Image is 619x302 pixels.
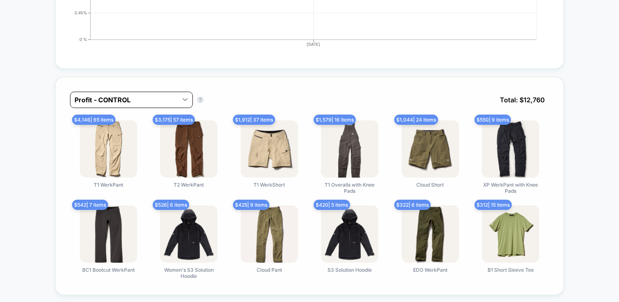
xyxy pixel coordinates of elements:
[394,200,431,210] span: $ 322 | 6 items
[72,115,115,125] span: $ 4,146 | 65 items
[307,42,320,47] tspan: [DATE]
[474,115,511,125] span: $ 550 | 9 items
[75,10,87,15] tspan: 0.45%
[158,267,219,280] span: Women's S3 Solution Hoodie
[72,200,108,210] span: $ 542 | 7 items
[94,182,123,195] span: T1 WerkPant
[402,120,459,178] img: Cloud Short
[488,267,534,280] span: B1 Short Sleeve Tee
[480,182,541,195] span: XP WerkPant with Knee Pads
[314,200,350,210] span: $ 420 | 5 items
[82,267,135,280] span: BC1 Bootcut WerkPant
[79,37,87,42] tspan: 0 %
[482,205,539,263] img: B1 Short Sleeve Tee
[160,120,217,178] img: T2 WerkPant
[319,182,380,195] span: T1 Overalls with Knee Pads
[153,115,195,125] span: $ 3,175 | 57 items
[233,115,275,125] span: $ 1,912 | 37 items
[328,267,372,280] span: S3 Solution Hoodie
[496,92,549,108] span: Total: $ 12,760
[474,200,512,210] span: $ 312 | 15 items
[253,182,285,195] span: T1 WerkShort
[321,205,378,263] img: S3 Solution Hoodie
[80,120,137,178] img: T1 WerkPant
[402,205,459,263] img: EDO WerkPant
[174,182,204,195] span: T2 WerkPant
[482,120,539,178] img: XP WerkPant with Knee Pads
[413,267,447,280] span: EDO WerkPant
[241,205,298,263] img: Cloud Pant
[241,120,298,178] img: T1 WerkShort
[160,205,217,263] img: Women's S3 Solution Hoodie
[80,205,137,263] img: BC1 Bootcut WerkPant
[394,115,438,125] span: $ 1,044 | 24 items
[314,115,356,125] span: $ 1,579 | 16 items
[321,120,378,178] img: T1 Overalls with Knee Pads
[233,200,269,210] span: $ 425 | 9 items
[197,97,203,103] button: ?
[153,200,189,210] span: $ 526 | 6 items
[416,182,444,195] span: Cloud Short
[257,267,282,280] span: Cloud Pant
